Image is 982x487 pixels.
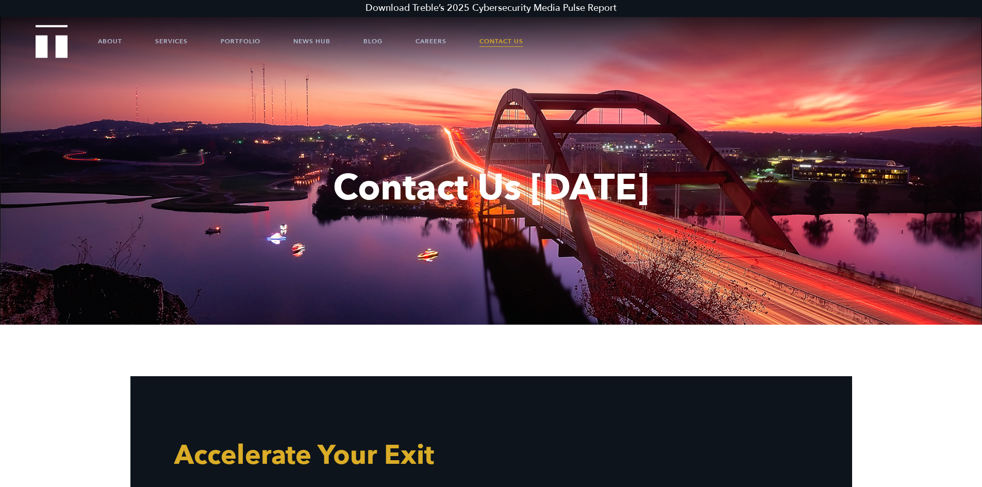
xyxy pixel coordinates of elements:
a: Portfolio [221,26,260,57]
h1: Contact Us [DATE] [8,163,974,213]
a: Services [155,26,188,57]
a: Contact Us [479,26,523,57]
a: About [98,26,122,57]
a: News Hub [293,26,330,57]
a: Careers [415,26,446,57]
img: Treble logo [36,25,68,58]
h2: Accelerate Your Exit [174,437,502,474]
a: Blog [363,26,382,57]
a: Treble Homepage [36,26,67,57]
